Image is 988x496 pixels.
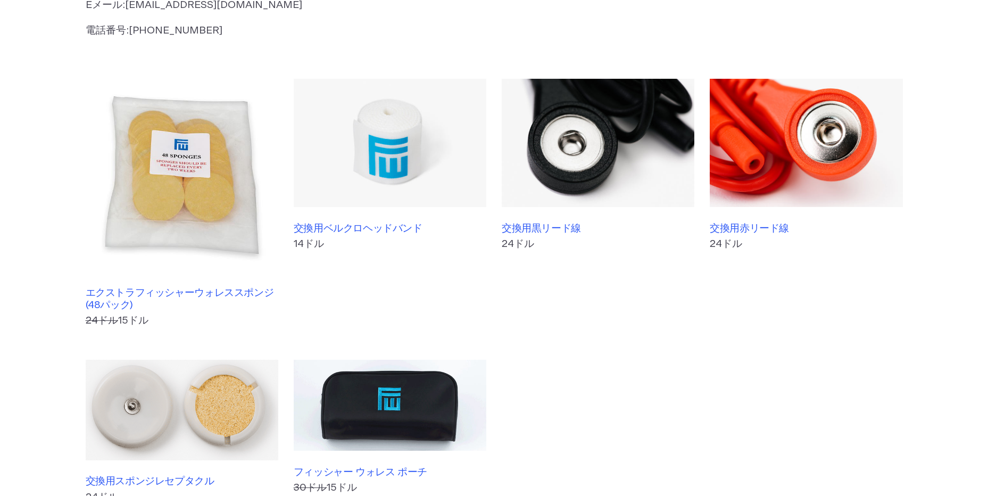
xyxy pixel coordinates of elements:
h3: エクストラフィッシャーウォレススポンジ(48パック) [86,287,278,311]
h3: 交換用赤リード線 [710,222,902,235]
img: 交換用スポンジレセプタクル [86,360,278,460]
p: 電話番号:[PHONE_NUMBER] [86,23,556,39]
s: 24ドル [86,316,118,326]
a: 交換用ベルクロヘッドバンド14ドル [294,79,486,329]
h3: 交換用ベルクロヘッドバンド [294,222,486,235]
s: 30ドル [294,483,327,493]
h3: 交換用スポンジレセプタクル [86,475,278,487]
p: 24ドル [502,237,694,252]
font: 15ドル [294,483,357,493]
h3: 交換用黒リード線 [502,222,694,235]
font: 15ドル [86,316,148,326]
img: 交換用黒リード線 [502,79,694,208]
p: 14ドル [294,237,486,252]
img: フィッシャー ウォレス ポーチ [294,360,486,451]
a: 交換用赤リード線24ドル [710,79,902,329]
h3: フィッシャー ウォレス ポーチ [294,466,486,478]
a: 交換用黒リード線24ドル [502,79,694,329]
img: 交換用ベルクロヘッドバンド [294,79,486,208]
img: 交換用赤リード線 [710,79,902,208]
p: 24ドル [710,237,902,252]
img: エクストラフィッシャーウォレススポンジ(48パック) [86,79,278,271]
a: エクストラフィッシャーウォレススポンジ(48パック) 24ドル15ドル [86,79,278,329]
